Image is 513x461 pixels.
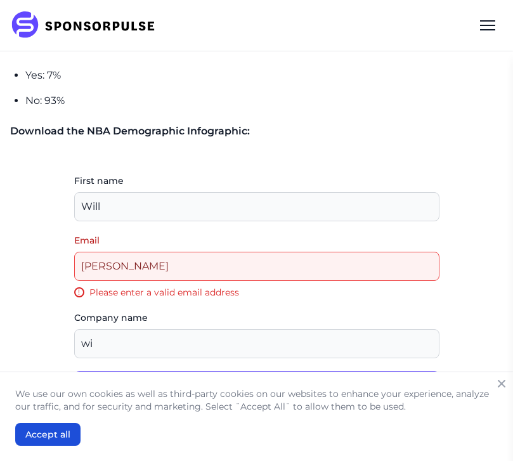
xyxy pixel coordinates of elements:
[74,311,439,324] label: Company name
[472,10,503,41] div: Menu
[493,375,510,393] button: Close
[15,387,498,413] p: We use our own cookies as well as third-party cookies on our websites to enhance your experience,...
[25,68,503,83] p: Yes: 7%
[25,93,503,108] p: No: 93%
[89,286,239,299] span: Please enter a valid email address
[74,174,439,187] label: First name
[10,11,164,39] img: SponsorPulse
[450,400,513,461] iframe: Chat Widget
[10,125,250,137] span: Download the NBA Demographic Infographic:
[15,423,81,446] button: Accept all
[74,371,439,396] button: Submit
[74,287,84,297] span: !
[74,234,439,247] label: Email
